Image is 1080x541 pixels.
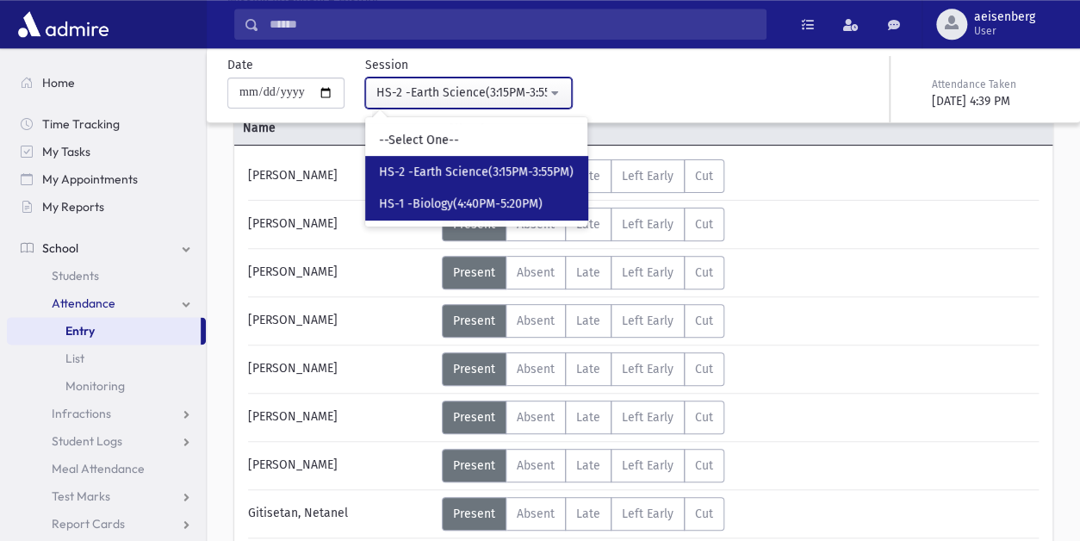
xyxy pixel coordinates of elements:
[622,265,673,280] span: Left Early
[442,497,724,531] div: AttTypes
[7,482,206,510] a: Test Marks
[695,265,713,280] span: Cut
[52,433,122,449] span: Student Logs
[14,7,113,41] img: AdmirePro
[622,362,673,376] span: Left Early
[239,449,442,482] div: [PERSON_NAME]
[239,256,442,289] div: [PERSON_NAME]
[7,262,206,289] a: Students
[42,171,138,187] span: My Appointments
[42,116,120,132] span: Time Tracking
[453,265,495,280] span: Present
[442,352,724,386] div: AttTypes
[453,410,495,425] span: Present
[52,406,111,421] span: Infractions
[453,314,495,328] span: Present
[42,240,78,256] span: School
[695,314,713,328] span: Cut
[7,69,206,96] a: Home
[576,362,600,376] span: Late
[7,193,206,221] a: My Reports
[442,401,724,434] div: AttTypes
[7,317,201,345] a: Entry
[7,510,206,538] a: Report Cards
[42,144,90,159] span: My Tasks
[52,461,145,476] span: Meal Attendance
[376,83,547,101] div: HS-2 -Earth Science(3:15PM-3:55PM)
[695,217,713,232] span: Cut
[695,169,713,183] span: Cut
[239,159,442,193] div: [PERSON_NAME]
[7,234,206,262] a: School
[7,138,206,165] a: My Tasks
[239,401,442,434] div: [PERSON_NAME]
[365,77,572,108] button: HS-2 -Earth Science(3:15PM-3:55PM)
[576,410,600,425] span: Late
[65,351,84,366] span: List
[517,507,555,521] span: Absent
[622,458,673,473] span: Left Early
[239,208,442,241] div: [PERSON_NAME]
[576,265,600,280] span: Late
[622,314,673,328] span: Left Early
[239,352,442,386] div: [PERSON_NAME]
[259,9,766,40] input: Search
[379,131,459,148] span: --Select One--
[365,55,408,73] label: Session
[576,458,600,473] span: Late
[52,295,115,311] span: Attendance
[974,10,1035,24] span: aeisenberg
[932,91,1056,109] div: [DATE] 4:39 PM
[239,304,442,338] div: [PERSON_NAME]
[65,323,95,339] span: Entry
[517,458,555,473] span: Absent
[7,165,206,193] a: My Appointments
[622,169,673,183] span: Left Early
[7,400,206,427] a: Infractions
[234,119,439,137] span: Name
[52,268,99,283] span: Students
[52,516,125,532] span: Report Cards
[622,410,673,425] span: Left Early
[517,265,555,280] span: Absent
[453,458,495,473] span: Present
[695,410,713,425] span: Cut
[379,163,574,180] span: HS-2 -Earth Science(3:15PM-3:55PM)
[65,378,125,394] span: Monitoring
[42,75,75,90] span: Home
[227,55,253,73] label: Date
[442,449,724,482] div: AttTypes
[52,488,110,504] span: Test Marks
[695,362,713,376] span: Cut
[517,410,555,425] span: Absent
[239,497,442,531] div: Gitisetan, Netanel
[7,110,206,138] a: Time Tracking
[7,455,206,482] a: Meal Attendance
[7,427,206,455] a: Student Logs
[974,24,1035,38] span: User
[622,217,673,232] span: Left Early
[7,345,206,372] a: List
[576,169,600,183] span: Late
[7,372,206,400] a: Monitoring
[442,304,724,338] div: AttTypes
[576,314,600,328] span: Late
[517,314,555,328] span: Absent
[517,362,555,376] span: Absent
[453,507,495,521] span: Present
[379,195,543,212] span: HS-1 -Biology(4:40PM-5:20PM)
[695,458,713,473] span: Cut
[453,362,495,376] span: Present
[42,199,104,215] span: My Reports
[932,76,1056,91] div: Attendance Taken
[7,289,206,317] a: Attendance
[442,256,724,289] div: AttTypes
[576,217,600,232] span: Late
